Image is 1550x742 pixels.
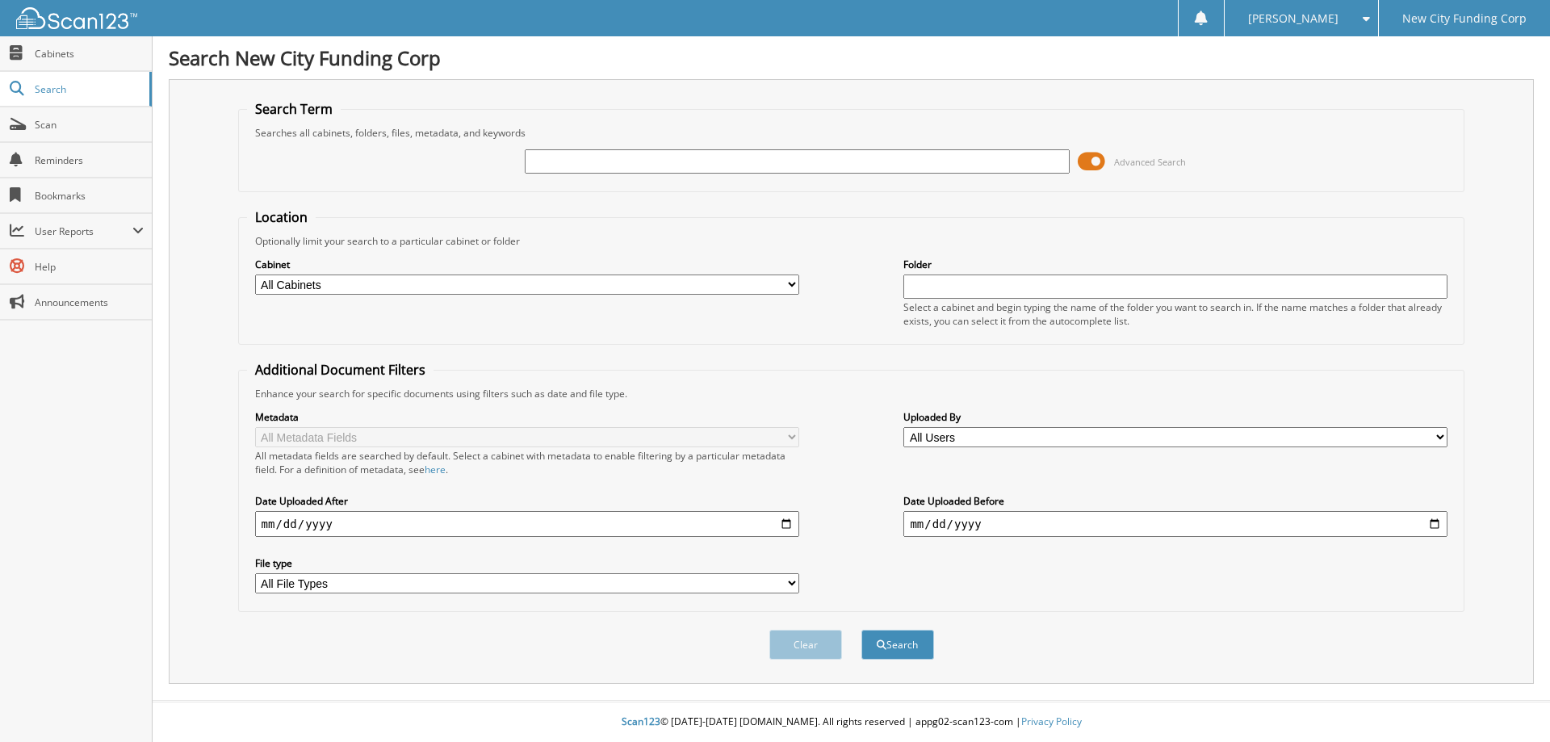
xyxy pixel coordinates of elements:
[247,361,434,379] legend: Additional Document Filters
[255,511,799,537] input: start
[255,410,799,424] label: Metadata
[153,702,1550,742] div: © [DATE]-[DATE] [DOMAIN_NAME]. All rights reserved | appg02-scan123-com |
[35,224,132,238] span: User Reports
[35,189,144,203] span: Bookmarks
[903,410,1447,424] label: Uploaded By
[903,300,1447,328] div: Select a cabinet and begin typing the name of the folder you want to search in. If the name match...
[35,118,144,132] span: Scan
[169,44,1534,71] h1: Search New City Funding Corp
[255,494,799,508] label: Date Uploaded After
[1021,715,1082,728] a: Privacy Policy
[247,126,1456,140] div: Searches all cabinets, folders, files, metadata, and keywords
[35,260,144,274] span: Help
[255,449,799,476] div: All metadata fields are searched by default. Select a cabinet with metadata to enable filtering b...
[903,494,1447,508] label: Date Uploaded Before
[1114,156,1186,168] span: Advanced Search
[1248,14,1338,23] span: [PERSON_NAME]
[35,82,141,96] span: Search
[255,258,799,271] label: Cabinet
[861,630,934,660] button: Search
[903,258,1447,271] label: Folder
[35,153,144,167] span: Reminders
[247,208,316,226] legend: Location
[255,556,799,570] label: File type
[35,296,144,309] span: Announcements
[35,47,144,61] span: Cabinets
[247,234,1456,248] div: Optionally limit your search to a particular cabinet or folder
[1402,14,1527,23] span: New City Funding Corp
[425,463,446,476] a: here
[16,7,137,29] img: scan123-logo-white.svg
[903,511,1447,537] input: end
[247,100,341,118] legend: Search Term
[247,387,1456,400] div: Enhance your search for specific documents using filters such as date and file type.
[769,630,842,660] button: Clear
[622,715,660,728] span: Scan123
